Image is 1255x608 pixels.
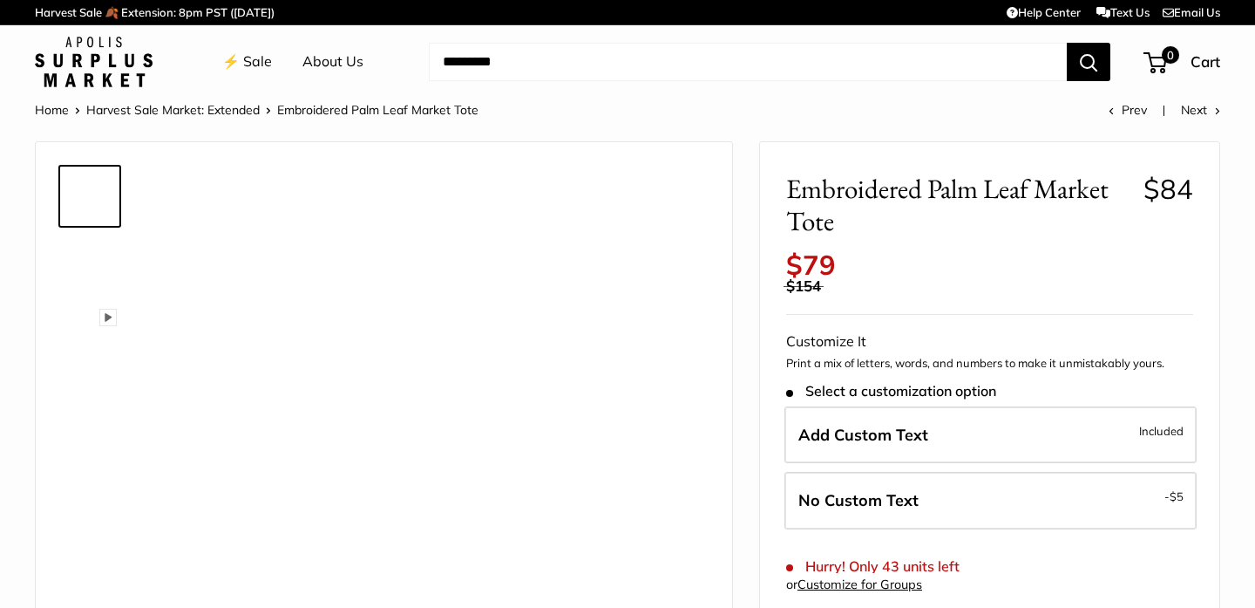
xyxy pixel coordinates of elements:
div: Customize It [786,329,1193,355]
div: or [786,573,922,597]
a: Next [1181,102,1220,118]
a: Embroidered Palm Leaf Market Tote [58,514,121,577]
span: Embroidered Palm Leaf Market Tote [786,173,1130,237]
span: $5 [1170,489,1184,503]
label: Leave Blank [784,472,1197,529]
a: Email Us [1163,5,1220,19]
label: Add Custom Text [784,406,1197,464]
a: description_A multi-layered motif with eight varying thread colors. [58,374,121,437]
img: Apolis: Surplus Market [35,37,153,87]
a: Embroidered Palm Leaf Market Tote [58,165,121,228]
span: - [1164,486,1184,507]
span: $79 [786,248,836,282]
a: Home [35,102,69,118]
a: description_Multi-layered motif with eight varying thread colors [58,304,121,367]
a: 0 Cart [1145,48,1220,76]
span: 0 [1162,46,1179,64]
a: Embroidered Palm Leaf Market Tote [58,444,121,507]
nav: Breadcrumb [35,99,478,121]
span: Add Custom Text [798,425,928,445]
span: Select a customization option [786,383,996,400]
span: $154 [786,277,821,295]
a: description_A multi-layered motif with eight varying thread colors. [58,235,121,297]
span: Cart [1191,52,1220,71]
p: Print a mix of letters, words, and numbers to make it unmistakably yours. [786,355,1193,372]
button: Search [1067,43,1110,81]
span: Hurry! Only 43 units left [786,558,960,575]
a: Harvest Sale Market: Extended [86,102,260,118]
a: Help Center [1007,5,1081,19]
span: $84 [1143,172,1193,206]
a: Prev [1109,102,1147,118]
a: Text Us [1096,5,1150,19]
a: ⚡️ Sale [222,49,272,75]
input: Search... [429,43,1067,81]
span: No Custom Text [798,490,919,510]
a: About Us [302,49,363,75]
span: Included [1139,420,1184,441]
a: Customize for Groups [797,577,922,592]
span: Embroidered Palm Leaf Market Tote [277,102,478,118]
